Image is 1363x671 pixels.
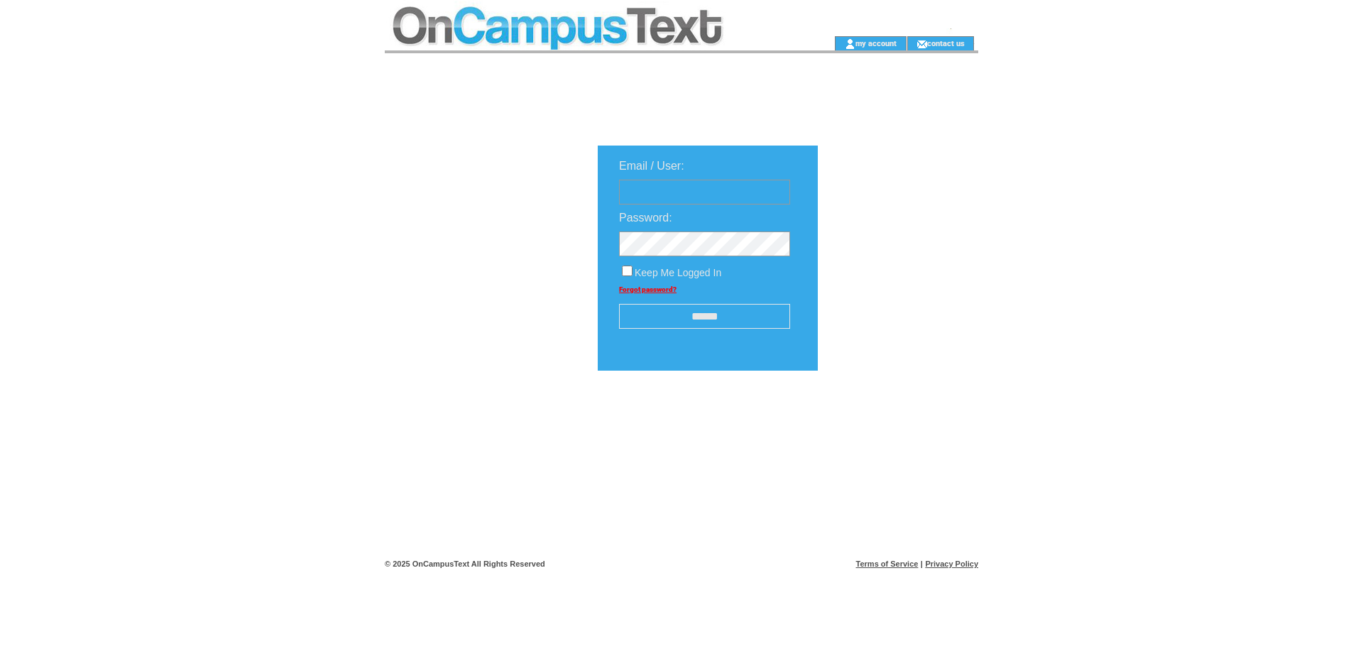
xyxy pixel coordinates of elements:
[925,560,978,568] a: Privacy Policy
[856,560,919,568] a: Terms of Service
[916,38,927,50] img: contact_us_icon.gif;jsessionid=C8C3D835D7CEEF384FC05DC312999C48
[855,38,897,48] a: my account
[845,38,855,50] img: account_icon.gif;jsessionid=C8C3D835D7CEEF384FC05DC312999C48
[619,285,677,293] a: Forgot password?
[635,267,721,278] span: Keep Me Logged In
[927,38,965,48] a: contact us
[859,406,930,424] img: transparent.png;jsessionid=C8C3D835D7CEEF384FC05DC312999C48
[385,560,545,568] span: © 2025 OnCampusText All Rights Reserved
[619,212,672,224] span: Password:
[619,160,684,172] span: Email / User:
[921,560,923,568] span: |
